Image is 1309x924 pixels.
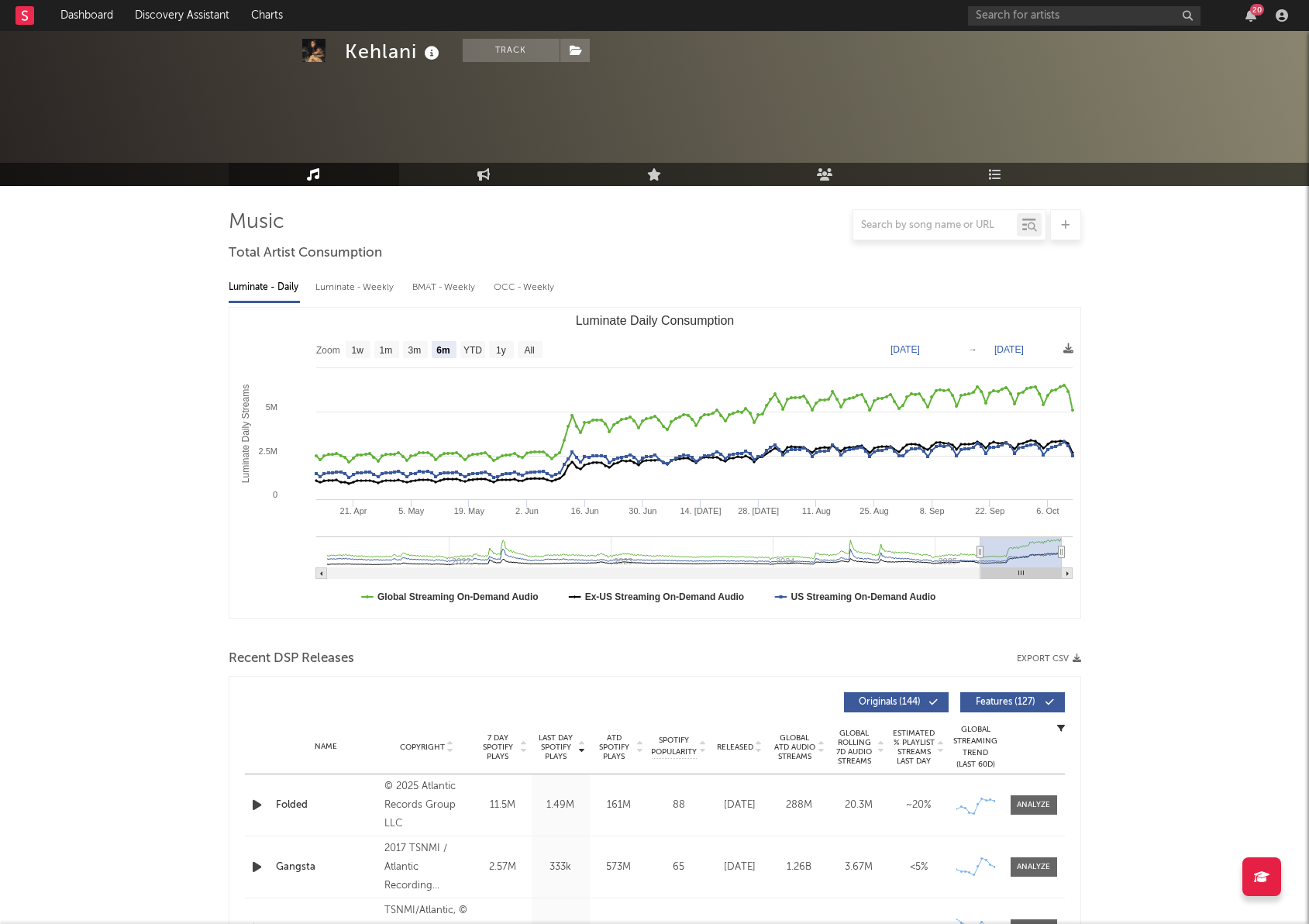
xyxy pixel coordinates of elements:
text: → [968,344,977,355]
div: OCC - Weekly [494,274,556,301]
div: ~ 20 % [893,798,945,813]
text: Global Streaming On-Demand Audio [377,591,539,602]
div: 2.57M [477,860,528,875]
span: Total Artist Consumption [229,244,382,263]
span: Recent DSP Releases [229,650,354,668]
div: 88 [652,798,706,813]
text: 25. Aug [859,506,888,515]
text: 22. Sep [975,506,1004,515]
text: 1y [496,345,506,356]
div: 333k [536,860,586,875]
text: 0 [272,490,277,499]
text: 11. Aug [801,506,830,515]
svg: Luminate Daily Consumption [229,308,1080,618]
text: 6. Oct [1036,506,1059,515]
text: 16. Jun [570,506,598,515]
div: 20.3M [833,798,885,813]
text: Luminate Daily Streams [240,384,251,483]
text: 14. [DATE] [680,506,721,515]
span: Originals ( 144 ) [854,698,925,707]
div: Global Streaming Trend (Last 60D) [952,724,999,771]
text: 19. May [453,506,484,515]
text: Ex-US Streaming On-Demand Audio [584,591,744,602]
input: Search for artists [968,6,1200,26]
div: Name [276,741,377,753]
a: Gangsta [276,860,377,875]
text: 5M [265,402,277,412]
span: Released [717,743,753,752]
div: 2017 TSNMI / Atlantic Recording Corporation for the United States and WEA International for the w... [384,840,469,895]
text: Zoom [316,345,340,356]
text: 2. Jun [515,506,539,515]
div: <5% [893,860,945,875]
span: Estimated % Playlist Streams Last Day [893,729,935,766]
text: [DATE] [890,344,920,355]
div: 20 [1250,4,1264,16]
text: 30. Jun [629,506,656,515]
a: Folded [276,798,377,813]
span: ATD Spotify Plays [594,733,635,761]
div: 1.49M [536,798,586,813]
text: 8. Sep [919,506,944,515]
text: YTD [463,345,481,356]
div: 161M [594,798,644,813]
div: 3.67M [833,860,885,875]
button: Originals(144) [844,692,949,712]
input: Search by song name or URL [853,219,1017,232]
div: [DATE] [714,860,766,875]
text: Luminate Daily Consumption [575,314,734,327]
div: 11.5M [477,798,528,813]
span: Copyright [400,743,445,752]
span: Global Rolling 7D Audio Streams [833,729,876,766]
text: 3m [408,345,421,356]
div: 1.26B [773,860,825,875]
text: 21. Apr [339,506,367,515]
text: 5. May [398,506,425,515]
text: 1w [351,345,363,356]
span: 7 Day Spotify Plays [477,733,518,761]
div: © 2025 Atlantic Records Group LLC [384,777,469,833]
div: Luminate - Daily [229,274,300,301]
span: Global ATD Audio Streams [773,733,816,761]
text: All [524,345,534,356]
div: [DATE] [714,798,766,813]
span: Features ( 127 ) [970,698,1042,707]
text: 1m [379,345,392,356]
div: 573M [594,860,644,875]
button: 20 [1245,9,1256,22]
text: 28. [DATE] [738,506,779,515]
button: Features(127) [960,692,1065,712]
div: Luminate - Weekly [315,274,397,301]
button: Track [463,39,560,62]
div: Kehlani [345,39,443,64]
text: 2.5M [258,446,277,456]
span: Spotify Popularity [651,735,697,758]
button: Export CSV [1017,654,1081,664]
text: US Streaming On-Demand Audio [791,591,935,602]
div: 288M [773,798,825,813]
div: BMAT - Weekly [412,274,478,301]
div: 65 [652,860,706,875]
span: Last Day Spotify Plays [536,733,577,761]
text: [DATE] [994,344,1024,355]
text: 6m [436,345,450,356]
